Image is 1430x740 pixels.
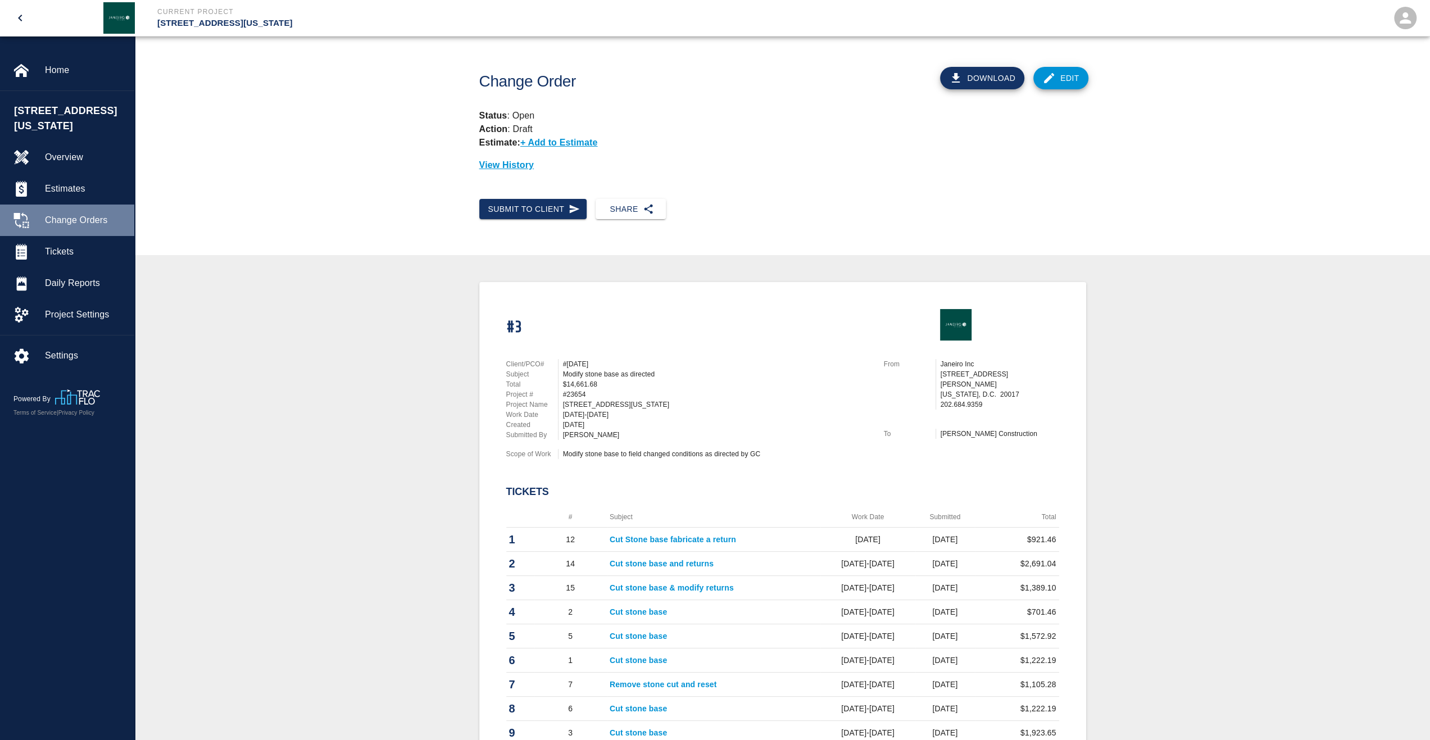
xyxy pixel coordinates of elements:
button: Submit to Client [479,199,587,220]
span: Estimates [45,182,125,196]
a: Cut stone base and returns [610,559,714,568]
a: Remove stone cut and reset [610,680,717,689]
td: [DATE]-[DATE] [820,697,915,721]
td: [DATE] [915,528,974,552]
span: Change Orders [45,214,125,227]
td: 14 [534,552,607,576]
p: 5 [509,628,532,644]
div: [STREET_ADDRESS][US_STATE] [563,399,870,410]
div: Modify stone base as directed [563,369,870,379]
td: 1 [534,648,607,673]
a: Cut stone base [610,632,667,641]
td: [DATE]-[DATE] [820,648,915,673]
p: Subject [506,369,558,379]
div: [DATE]-[DATE] [563,410,870,420]
td: [DATE] [915,648,974,673]
td: $2,691.04 [975,552,1059,576]
td: 7 [534,673,607,697]
img: Janeiro Inc [103,2,135,34]
div: [DATE] [563,420,870,430]
p: + Add to Estimate [520,138,598,147]
div: [PERSON_NAME] [563,430,870,440]
p: 1 [509,531,532,548]
p: Scope of Work [506,449,558,459]
a: Edit [1033,67,1088,89]
p: 3 [509,579,532,596]
td: [DATE]-[DATE] [820,576,915,600]
p: [STREET_ADDRESS][PERSON_NAME] [US_STATE], D.C. 20017 [941,369,1059,399]
a: Terms of Service [13,410,57,416]
td: 15 [534,576,607,600]
td: [DATE] [915,552,974,576]
div: $14,661.68 [563,379,870,389]
span: Overview [45,151,125,164]
span: Project Settings [45,308,125,321]
th: Total [975,507,1059,528]
span: [STREET_ADDRESS][US_STATE] [14,103,129,134]
p: 2 [509,555,532,572]
td: 2 [534,600,607,624]
span: | [57,410,58,416]
a: Cut stone base & modify returns [610,583,734,592]
td: [DATE] [915,576,974,600]
td: $1,222.19 [975,697,1059,721]
iframe: Chat Widget [1374,686,1430,740]
td: [DATE]-[DATE] [820,552,915,576]
strong: Status [479,111,507,120]
p: [PERSON_NAME] Construction [941,429,1059,439]
td: $1,389.10 [975,576,1059,600]
td: 12 [534,528,607,552]
span: Daily Reports [45,276,125,290]
th: Submitted [915,507,974,528]
a: Cut stone base [610,704,667,713]
p: Total [506,379,558,389]
p: : Open [479,109,1086,122]
a: Cut stone base [610,728,667,737]
p: 202.684.9359 [941,399,1059,410]
p: Project Name [506,399,558,410]
p: Submitted By [506,430,558,440]
td: [DATE]-[DATE] [820,673,915,697]
button: Share [596,199,666,220]
a: Privacy Policy [58,410,94,416]
td: [DATE] [915,673,974,697]
p: 8 [509,700,532,717]
p: Created [506,420,558,430]
p: From [884,359,936,369]
td: $1,572.92 [975,624,1059,648]
p: Janeiro Inc [941,359,1059,369]
img: Janeiro Inc [940,309,972,341]
strong: Estimate: [479,138,520,147]
td: [DATE] [820,528,915,552]
div: #[DATE] [563,359,870,369]
td: $701.46 [975,600,1059,624]
p: Client/PCO# [506,359,558,369]
p: Powered By [13,394,55,404]
button: Download [940,67,1024,89]
button: open drawer [7,4,34,31]
h2: Tickets [506,486,1059,498]
td: [DATE] [915,624,974,648]
td: [DATE] [915,600,974,624]
span: Tickets [45,245,125,258]
span: Settings [45,349,125,362]
img: TracFlo [55,389,100,405]
p: Work Date [506,410,558,420]
th: # [534,507,607,528]
td: [DATE]-[DATE] [820,624,915,648]
td: 5 [534,624,607,648]
p: Project # [506,389,558,399]
td: $1,222.19 [975,648,1059,673]
p: To [884,429,936,439]
p: Current Project [157,7,776,17]
td: [DATE] [915,697,974,721]
p: : Draft [479,122,1086,136]
a: Cut Stone base fabricate a return [610,535,736,544]
td: 6 [534,697,607,721]
p: 6 [509,652,532,669]
p: [STREET_ADDRESS][US_STATE] [157,17,776,30]
p: 7 [509,676,532,693]
td: [DATE]-[DATE] [820,600,915,624]
td: $1,105.28 [975,673,1059,697]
